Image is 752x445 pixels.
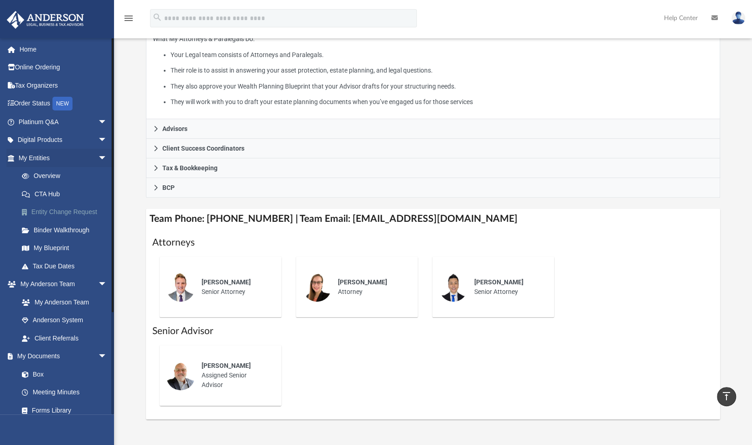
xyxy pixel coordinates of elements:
[4,11,87,29] img: Anderson Advisors Platinum Portal
[13,203,121,221] a: Entity Change Request
[202,362,251,369] span: [PERSON_NAME]
[6,58,121,77] a: Online Ordering
[153,33,713,108] p: What My Attorneys & Paralegals Do:
[6,347,116,366] a: My Documentsarrow_drop_down
[152,236,714,249] h1: Attorneys
[171,96,713,108] li: They will work with you to draft your estate planning documents when you’ve engaged us for those ...
[195,271,275,303] div: Senior Attorney
[6,113,121,131] a: Platinum Q&Aarrow_drop_down
[166,272,195,302] img: thumbnail
[6,149,121,167] a: My Entitiesarrow_drop_down
[13,401,112,419] a: Forms Library
[146,158,720,178] a: Tax & Bookkeeping
[717,387,736,406] a: vertical_align_top
[439,272,468,302] img: thumbnail
[13,329,116,347] a: Client Referrals
[13,185,121,203] a: CTA Hub
[338,278,387,286] span: [PERSON_NAME]
[13,383,116,402] a: Meeting Minutes
[98,347,116,366] span: arrow_drop_down
[13,257,121,275] a: Tax Due Dates
[302,272,332,302] img: thumbnail
[13,365,112,383] a: Box
[98,131,116,150] span: arrow_drop_down
[474,278,524,286] span: [PERSON_NAME]
[162,126,187,132] span: Advisors
[52,97,73,110] div: NEW
[162,184,175,191] span: BCP
[6,40,121,58] a: Home
[171,81,713,92] li: They also approve your Wealth Planning Blueprint that your Advisor drafts for your structuring ne...
[13,293,112,311] a: My Anderson Team
[202,278,251,286] span: [PERSON_NAME]
[98,275,116,294] span: arrow_drop_down
[13,221,121,239] a: Binder Walkthrough
[171,49,713,61] li: Your Legal team consists of Attorneys and Paralegals.
[13,311,116,330] a: Anderson System
[468,271,548,303] div: Senior Attorney
[166,361,195,390] img: thumbnail
[123,13,134,24] i: menu
[332,271,411,303] div: Attorney
[152,325,714,338] h1: Senior Advisor
[195,355,275,396] div: Assigned Senior Advisor
[171,65,713,76] li: Their role is to assist in answering your asset protection, estate planning, and legal questions.
[146,27,720,120] div: Attorneys & Paralegals
[98,113,116,131] span: arrow_drop_down
[13,167,121,185] a: Overview
[146,119,720,139] a: Advisors
[6,131,121,149] a: Digital Productsarrow_drop_down
[152,12,162,22] i: search
[123,17,134,24] a: menu
[6,94,121,113] a: Order StatusNEW
[146,178,720,198] a: BCP
[98,149,116,168] span: arrow_drop_down
[146,139,720,158] a: Client Success Coordinators
[6,76,121,94] a: Tax Organizers
[146,209,720,229] h4: Team Phone: [PHONE_NUMBER] | Team Email: [EMAIL_ADDRESS][DOMAIN_NAME]
[6,275,116,293] a: My Anderson Teamarrow_drop_down
[162,145,244,152] span: Client Success Coordinators
[731,11,745,25] img: User Pic
[162,165,218,171] span: Tax & Bookkeeping
[721,391,732,402] i: vertical_align_top
[13,239,116,257] a: My Blueprint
